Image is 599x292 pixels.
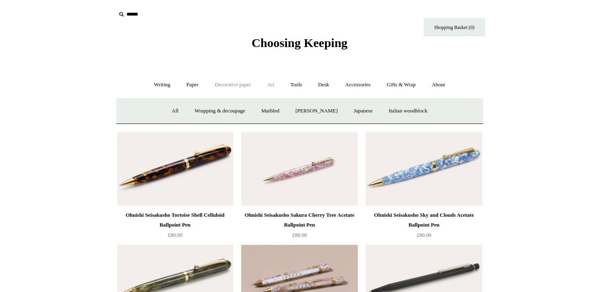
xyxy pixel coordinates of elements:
a: Art [260,74,282,96]
a: Shopping Basket (0) [424,18,485,36]
a: Paper [179,74,206,96]
a: Wrapping & decoupage [187,100,253,122]
a: Ohnishi Seisakusho Sky and Clouds Acetate Ballpoint Pen Ohnishi Seisakusho Sky and Clouds Acetate... [366,132,482,206]
span: Choosing Keeping [251,36,347,49]
a: Italian woodblock [381,100,434,122]
span: £80.00 [292,232,307,238]
a: Ohnishi Seisakusho Tortoise Shell Celluloid Ballpoint Pen Ohnishi Seisakusho Tortoise Shell Cellu... [117,132,233,206]
a: Ohnishi Seisakusho Sakura Cherry Tree Acetate Ballpoint Pen Ohnishi Seisakusho Sakura Cherry Tree... [241,132,357,206]
a: Tools [283,74,310,96]
a: About [424,74,452,96]
a: Writing [147,74,178,96]
div: Ohnishi Seisakusho Sakura Cherry Tree Acetate Ballpoint Pen [243,210,355,230]
img: Ohnishi Seisakusho Sky and Clouds Acetate Ballpoint Pen [366,132,482,206]
a: Ohnishi Seisakusho Tortoise Shell Celluloid Ballpoint Pen £80.00 [117,210,233,244]
a: Marbled [254,100,287,122]
span: £80.00 [417,232,432,238]
a: [PERSON_NAME] [288,100,345,122]
span: £80.00 [168,232,183,238]
a: Gifts & Wrap [379,74,423,96]
a: Ohnishi Seisakusho Sakura Cherry Tree Acetate Ballpoint Pen £80.00 [241,210,357,244]
a: Decorative paper [207,74,258,96]
a: Japanese [346,100,380,122]
div: Ohnishi Seisakusho Sky and Clouds Acetate Ballpoint Pen [368,210,480,230]
a: All [164,100,186,122]
div: Ohnishi Seisakusho Tortoise Shell Celluloid Ballpoint Pen [119,210,231,230]
a: Ohnishi Seisakusho Sky and Clouds Acetate Ballpoint Pen £80.00 [366,210,482,244]
a: Accessories [338,74,378,96]
img: Ohnishi Seisakusho Sakura Cherry Tree Acetate Ballpoint Pen [241,132,357,206]
a: Choosing Keeping [251,43,347,48]
a: Desk [311,74,337,96]
img: Ohnishi Seisakusho Tortoise Shell Celluloid Ballpoint Pen [117,132,233,206]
